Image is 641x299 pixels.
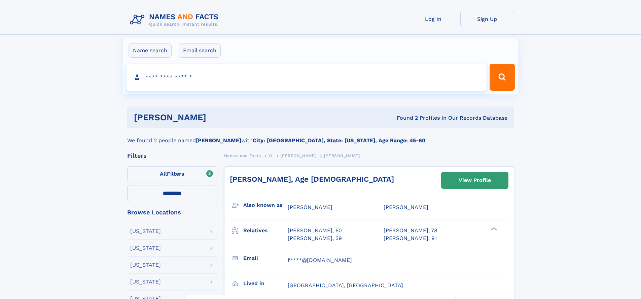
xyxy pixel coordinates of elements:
a: [PERSON_NAME], 78 [384,227,437,234]
span: [PERSON_NAME] [280,153,316,158]
h3: Email [243,252,288,264]
span: [PERSON_NAME] [384,204,428,210]
label: Email search [179,43,221,58]
h3: Relatives [243,225,288,236]
img: Logo Names and Facts [127,11,224,29]
span: W [269,153,273,158]
a: [PERSON_NAME], Age [DEMOGRAPHIC_DATA] [230,175,394,183]
div: View Profile [459,173,491,188]
div: Browse Locations [127,209,217,215]
a: Names and Facts [224,151,261,160]
input: search input [127,64,487,91]
a: Log In [406,11,460,27]
label: Filters [127,166,217,182]
div: [US_STATE] [130,245,161,251]
b: [PERSON_NAME] [196,137,241,144]
a: [PERSON_NAME], 39 [288,235,342,242]
span: [PERSON_NAME] [324,153,360,158]
div: ❯ [489,227,497,231]
div: We found 2 people named with . [127,128,514,145]
h3: Lived in [243,278,288,289]
div: [US_STATE] [130,279,161,285]
a: [PERSON_NAME], 50 [288,227,342,234]
b: City: [GEOGRAPHIC_DATA], State: [US_STATE], Age Range: 45-60 [253,137,425,144]
a: [PERSON_NAME] [280,151,316,160]
a: View Profile [441,172,508,188]
a: [PERSON_NAME], 91 [384,235,437,242]
div: [US_STATE] [130,229,161,234]
h1: [PERSON_NAME] [134,113,301,122]
div: [US_STATE] [130,262,161,268]
span: All [160,171,167,177]
a: W [269,151,273,160]
a: Sign Up [460,11,514,27]
div: Filters [127,153,217,159]
div: Found 2 Profiles In Our Records Database [301,114,507,122]
span: [GEOGRAPHIC_DATA], [GEOGRAPHIC_DATA] [288,282,403,289]
span: [PERSON_NAME] [288,204,332,210]
button: Search Button [490,64,514,91]
h3: Also known as [243,200,288,211]
label: Name search [129,43,172,58]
